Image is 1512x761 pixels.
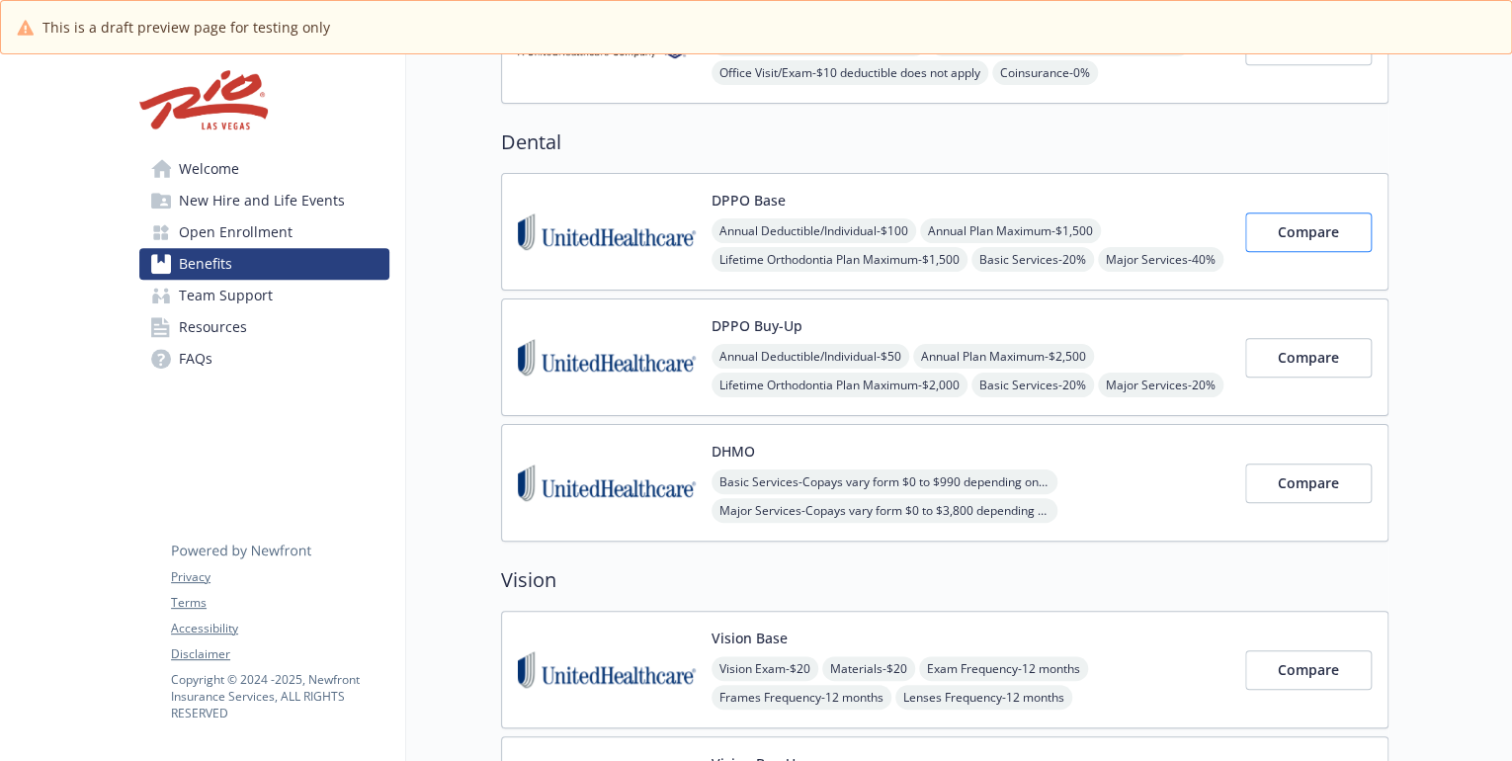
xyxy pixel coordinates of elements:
button: DHMO [712,441,755,462]
span: Team Support [179,280,273,311]
span: Annual Deductible/Individual - $50 [712,344,909,369]
a: Welcome [139,153,389,185]
span: Major Services - 40% [1098,247,1223,272]
img: United Healthcare Insurance Company carrier logo [518,190,696,274]
span: This is a draft preview page for testing only [42,17,330,38]
button: Compare [1245,212,1372,252]
span: FAQs [179,343,212,375]
a: Open Enrollment [139,216,389,248]
span: Compare [1278,473,1339,492]
button: Vision Base [712,628,788,648]
span: Benefits [179,248,232,280]
span: Compare [1278,222,1339,241]
a: Team Support [139,280,389,311]
span: Exam Frequency - 12 months [919,656,1088,681]
a: Accessibility [171,620,388,637]
button: Compare [1245,650,1372,690]
span: Compare [1278,660,1339,679]
span: Basic Services - 20% [971,247,1094,272]
span: Basic Services - 20% [971,373,1094,397]
a: Privacy [171,568,388,586]
a: Disclaimer [171,645,388,663]
a: New Hire and Life Events [139,185,389,216]
span: Lifetime Orthodontia Plan Maximum - $2,000 [712,373,967,397]
a: Resources [139,311,389,343]
a: FAQs [139,343,389,375]
span: Resources [179,311,247,343]
span: Major Services - Copays vary form $0 to $3,800 depending on specific services [712,498,1057,523]
span: Coinsurance - 0% [992,60,1098,85]
button: DPPO Buy-Up [712,315,802,336]
span: Basic Services - Copays vary form $0 to $990 depending on specific services [712,469,1057,494]
span: Frames Frequency - 12 months [712,685,891,710]
span: Lifetime Orthodontia Plan Maximum - $1,500 [712,247,967,272]
span: Vision Exam - $20 [712,656,818,681]
a: Benefits [139,248,389,280]
span: Annual Plan Maximum - $1,500 [920,218,1101,243]
span: Major Services - 20% [1098,373,1223,397]
p: Copyright © 2024 - 2025 , Newfront Insurance Services, ALL RIGHTS RESERVED [171,671,388,721]
button: DPPO Base [712,190,786,211]
img: United Healthcare Insurance Company carrier logo [518,441,696,525]
h2: Dental [501,127,1388,157]
span: Welcome [179,153,239,185]
a: Terms [171,594,388,612]
span: Annual Deductible/Individual - $100 [712,218,916,243]
span: Office Visit/Exam - $10 deductible does not apply [712,60,988,85]
span: Materials - $20 [822,656,915,681]
img: United Healthcare Insurance Company carrier logo [518,315,696,399]
span: Lenses Frequency - 12 months [895,685,1072,710]
span: Open Enrollment [179,216,293,248]
span: Annual Plan Maximum - $2,500 [913,344,1094,369]
button: Compare [1245,338,1372,378]
h2: Vision [501,565,1388,595]
span: Compare [1278,348,1339,367]
button: Compare [1245,464,1372,503]
span: Compare [1278,36,1339,54]
img: United Healthcare Insurance Company carrier logo [518,628,696,712]
span: New Hire and Life Events [179,185,345,216]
